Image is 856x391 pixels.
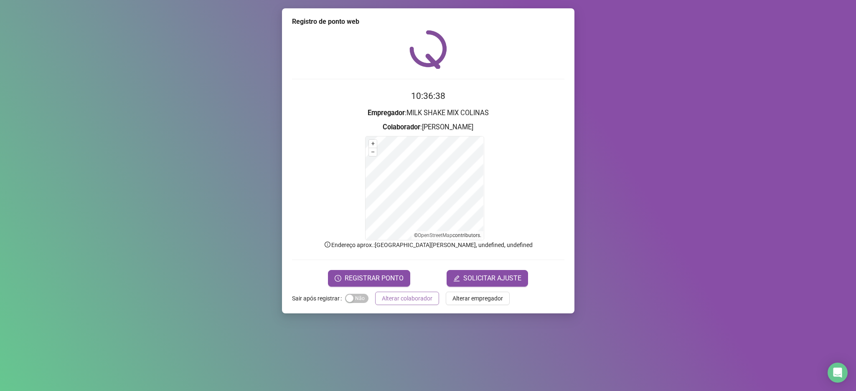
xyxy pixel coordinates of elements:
[375,292,439,305] button: Alterar colaborador
[324,241,331,248] span: info-circle
[368,109,405,117] strong: Empregador
[292,122,564,133] h3: : [PERSON_NAME]
[292,108,564,119] h3: : MILK SHAKE MIX COLINAS
[369,140,377,148] button: +
[292,240,564,250] p: Endereço aprox. : [GEOGRAPHIC_DATA][PERSON_NAME], undefined, undefined
[292,292,345,305] label: Sair após registrar
[409,30,447,69] img: QRPoint
[411,91,445,101] time: 10:36:38
[369,148,377,156] button: –
[335,275,341,282] span: clock-circle
[418,232,452,238] a: OpenStreetMap
[828,363,848,383] div: Open Intercom Messenger
[292,17,564,27] div: Registro de ponto web
[414,232,481,238] li: © contributors.
[345,273,404,283] span: REGISTRAR PONTO
[463,273,521,283] span: SOLICITAR AJUSTE
[446,292,510,305] button: Alterar empregador
[383,123,420,131] strong: Colaborador
[382,294,432,303] span: Alterar colaborador
[453,275,460,282] span: edit
[447,270,528,287] button: editSOLICITAR AJUSTE
[452,294,503,303] span: Alterar empregador
[328,270,410,287] button: REGISTRAR PONTO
